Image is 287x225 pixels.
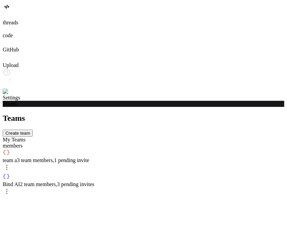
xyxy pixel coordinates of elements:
span: team a [3,157,17,163]
div: members [3,143,284,149]
label: GitHub [3,47,19,52]
div: My Teams [3,137,284,143]
label: Upload [3,62,19,68]
span: Bind AI [3,181,20,187]
header: Settings [3,95,284,101]
label: code [3,32,13,38]
span: 3 team members , 1 pending invite [17,157,89,163]
h2: Teams [3,114,284,123]
span: 2 team members , 3 pending invites [20,181,94,187]
img: settings [3,89,25,95]
button: Create team [3,130,33,137]
label: threads [3,20,18,25]
div: Teams [3,101,284,107]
